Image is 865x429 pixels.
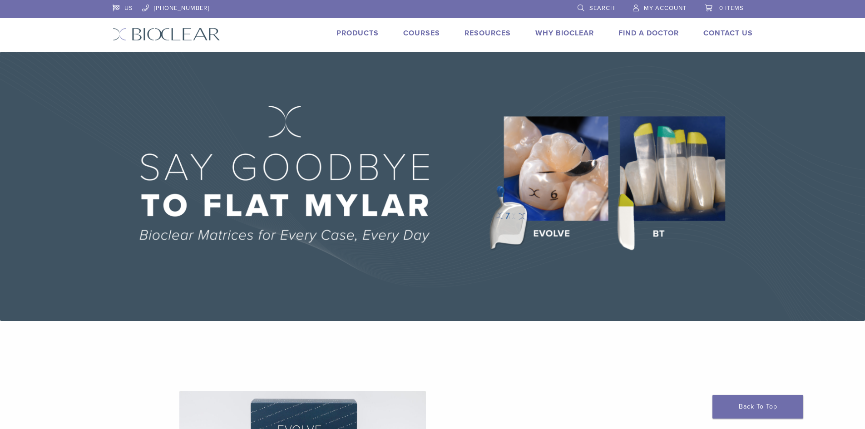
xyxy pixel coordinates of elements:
[113,28,220,41] img: Bioclear
[719,5,744,12] span: 0 items
[618,29,679,38] a: Find A Doctor
[644,5,687,12] span: My Account
[535,29,594,38] a: Why Bioclear
[712,395,803,419] a: Back To Top
[465,29,511,38] a: Resources
[336,29,379,38] a: Products
[703,29,753,38] a: Contact Us
[589,5,615,12] span: Search
[403,29,440,38] a: Courses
